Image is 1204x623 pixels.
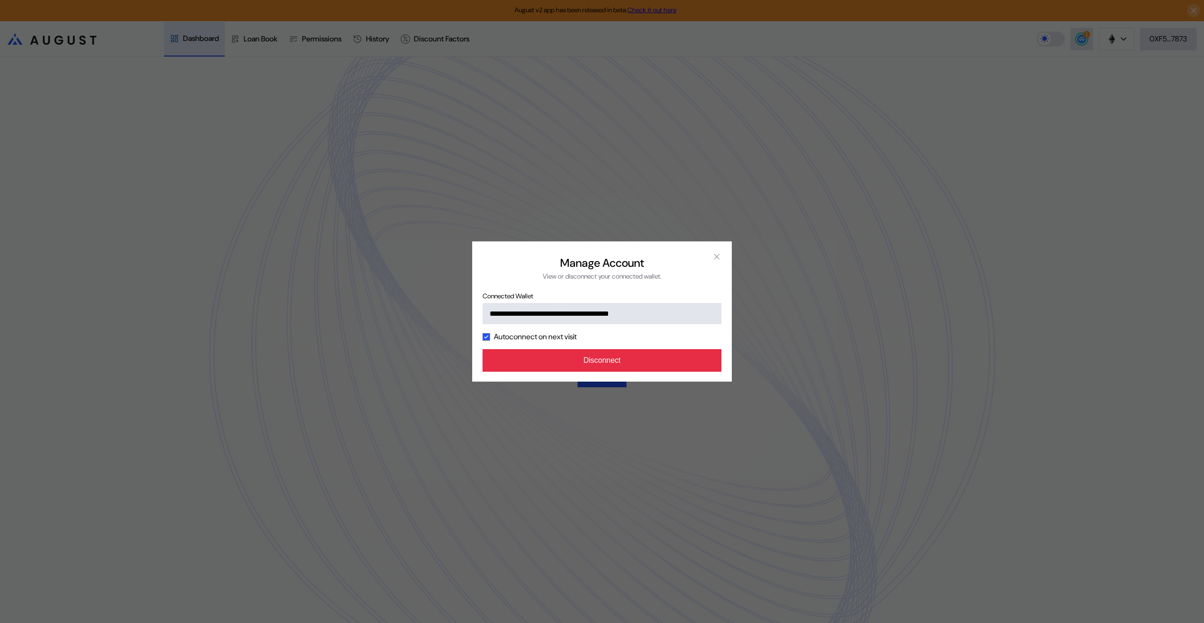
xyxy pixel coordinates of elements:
[494,332,577,342] label: Autoconnect on next visit
[483,349,721,372] button: Disconnect
[560,256,644,270] h2: Manage Account
[543,272,662,280] div: View or disconnect your connected wallet.
[483,292,721,300] span: Connected Wallet
[709,249,724,264] button: close modal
